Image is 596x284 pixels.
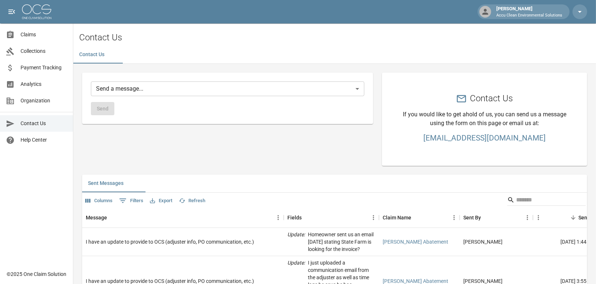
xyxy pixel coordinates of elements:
[379,207,460,228] div: Claim Name
[533,212,544,223] button: Menu
[79,32,596,43] h2: Contact Us
[148,195,174,207] button: Export
[383,238,448,245] a: [PERSON_NAME] Abatement
[177,195,207,207] button: Refresh
[21,47,67,55] span: Collections
[460,207,533,228] div: Sent By
[568,212,578,223] button: Sort
[4,4,19,19] button: open drawer
[21,136,67,144] span: Help Center
[302,212,312,223] button: Sort
[84,195,114,207] button: Select columns
[284,207,379,228] div: Fields
[107,212,117,223] button: Sort
[21,31,67,39] span: Claims
[496,12,562,19] p: Accu Clean Environmental Solutions
[383,207,411,228] div: Claim Name
[578,207,595,228] div: Sent At
[507,194,586,207] div: Search
[463,207,481,228] div: Sent By
[73,46,596,63] div: dynamic tabs
[411,212,422,223] button: Sort
[287,207,302,228] div: Fields
[73,46,110,63] button: Contact Us
[21,120,67,127] span: Contact Us
[86,238,254,245] div: I have an update to provide to OCS (adjuster info, PO communication, etc.)
[287,231,305,253] p: Update :
[273,212,284,223] button: Menu
[463,238,503,245] div: Stephanie Lindsay
[400,110,570,128] p: If you would like to get ahold of us, you can send us a message using the form on this page or em...
[22,4,51,19] img: ocs-logo-white-transparent.png
[82,175,587,192] div: related-list tabs
[21,97,67,105] span: Organization
[470,93,513,104] h2: Contact Us
[21,64,67,72] span: Payment Tracking
[449,212,460,223] button: Menu
[368,212,379,223] button: Menu
[117,195,145,207] button: Show filters
[481,212,491,223] button: Sort
[21,80,67,88] span: Analytics
[82,175,129,192] button: Sent Messages
[522,212,533,223] button: Menu
[7,270,66,278] div: © 2025 One Claim Solution
[400,134,570,142] a: [EMAIL_ADDRESS][DOMAIN_NAME]
[493,5,565,18] div: [PERSON_NAME]
[86,207,107,228] div: Message
[308,231,375,253] p: Homeowner sent us an email [DATE] stating State Farm is looking for the invoice?
[82,207,284,228] div: Message
[91,81,364,96] div: Send a message...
